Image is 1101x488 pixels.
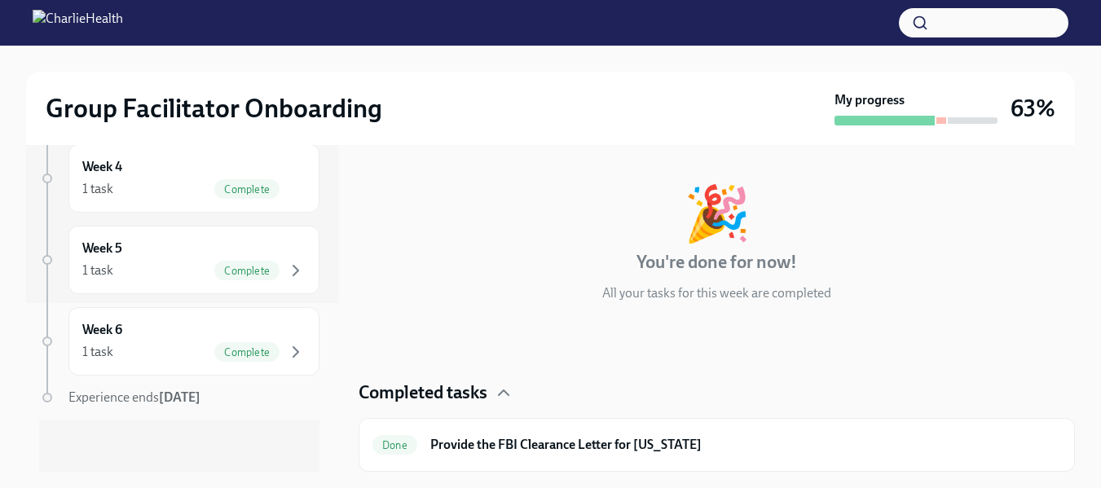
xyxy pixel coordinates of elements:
h6: Provide the FBI Clearance Letter for [US_STATE] [430,436,1061,454]
span: Complete [214,265,280,277]
div: 1 task [82,343,113,361]
span: Experience ends [68,389,200,405]
a: Week 51 taskComplete [39,226,319,294]
span: Complete [214,346,280,358]
h4: Completed tasks [359,380,487,405]
span: Done [372,439,417,451]
h3: 63% [1011,94,1055,123]
h6: Week 4 [82,158,122,176]
h2: Group Facilitator Onboarding [46,92,382,125]
h4: You're done for now! [636,250,797,275]
p: All your tasks for this week are completed [602,284,831,302]
a: Week 41 taskComplete [39,144,319,213]
a: DoneProvide the FBI Clearance Letter for [US_STATE] [372,432,1061,458]
h6: Week 6 [82,321,122,339]
div: 1 task [82,180,113,198]
img: CharlieHealth [33,10,123,36]
div: Completed tasks [359,380,1075,405]
div: 🎉 [684,187,751,240]
a: Week 61 taskComplete [39,307,319,376]
div: 1 task [82,262,113,279]
h6: Week 5 [82,240,122,257]
strong: My progress [835,91,905,109]
strong: [DATE] [159,389,200,405]
span: Complete [214,183,280,196]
